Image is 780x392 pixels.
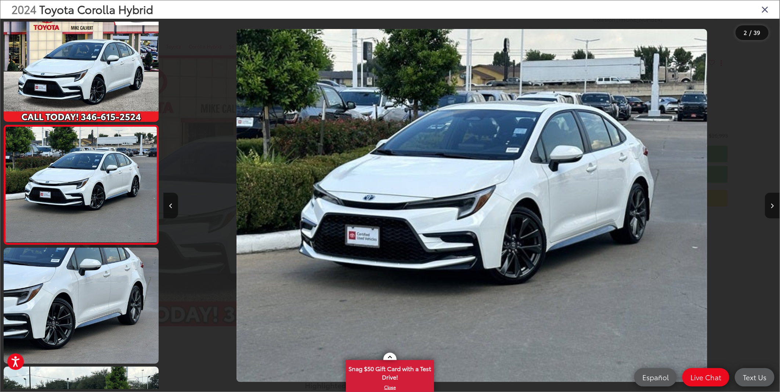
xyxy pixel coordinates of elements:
[164,29,780,382] div: 2024 Toyota Corolla Hybrid SE 1
[754,28,761,36] span: 39
[735,368,774,386] a: Text Us
[639,373,672,382] span: Español
[236,29,707,382] img: 2024 Toyota Corolla Hybrid SE
[682,368,729,386] a: Live Chat
[744,28,747,36] span: 2
[163,193,178,218] button: Previous image
[347,361,433,383] span: Snag $50 Gift Card with a Test Drive!
[749,30,752,35] span: /
[761,4,769,14] i: Close gallery
[634,368,677,386] a: Español
[4,127,159,242] img: 2024 Toyota Corolla Hybrid SE
[2,246,160,365] img: 2024 Toyota Corolla Hybrid SE
[39,1,153,17] span: Toyota Corolla Hybrid
[765,193,780,218] button: Next image
[739,373,770,382] span: Text Us
[11,1,36,17] span: 2024
[687,373,725,382] span: Live Chat
[2,4,160,123] img: 2024 Toyota Corolla Hybrid SE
